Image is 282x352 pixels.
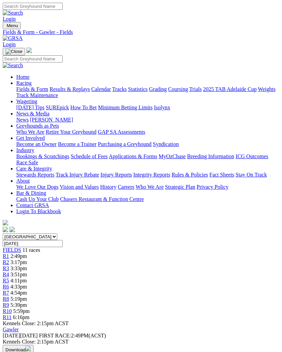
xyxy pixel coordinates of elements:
a: Wagering [16,98,37,104]
a: Vision and Values [60,184,99,190]
a: Home [16,74,29,80]
a: ICG Outcomes [236,153,268,159]
a: R4 [3,272,9,277]
a: Isolynx [154,105,170,110]
a: About [16,178,30,184]
img: Search [3,62,23,69]
button: Toggle navigation [3,48,25,55]
a: Get Involved [16,135,45,141]
img: Search [3,10,23,16]
a: Industry [16,147,34,153]
span: 5:39pm [11,302,27,308]
a: Stewards Reports [16,172,54,178]
a: Gawler [3,327,19,332]
a: SUREpick [46,105,69,110]
div: About [16,184,279,190]
span: 5:19pm [11,296,27,302]
span: 6:16pm [13,314,29,320]
a: Statistics [128,86,148,92]
a: Purchasing a Greyhound [98,141,152,147]
span: Menu [7,23,18,28]
img: logo-grsa-white.png [26,48,32,53]
img: twitter.svg [9,227,15,232]
a: Rules & Policies [172,172,208,178]
span: 3:51pm [11,272,27,277]
div: Racing [16,86,279,98]
a: R11 [3,314,12,320]
a: Syndication [153,141,179,147]
img: Close [5,49,22,54]
a: Calendar [91,86,111,92]
a: History [100,184,116,190]
span: [DATE] [3,333,38,338]
a: R10 [3,308,12,314]
div: Industry [16,153,279,166]
a: Login [3,41,16,47]
a: Fields & Form - Gawler - Fields [3,29,279,35]
a: Trials [189,86,202,92]
a: R7 [3,290,9,296]
span: FIRST RACE: [39,333,71,338]
a: Racing [16,80,32,86]
a: R9 [3,302,9,308]
a: 2025 TAB Adelaide Cup [203,86,257,92]
span: R2 [3,259,9,265]
a: GAP SA Assessments [98,129,145,135]
img: GRSA [3,35,23,41]
a: Strategic Plan [165,184,195,190]
a: Track Injury Rebate [56,172,99,178]
a: Privacy Policy [197,184,228,190]
a: [PERSON_NAME] [30,117,73,123]
input: Search [3,55,63,62]
a: MyOzChase [159,153,186,159]
span: R5 [3,278,9,283]
a: Tracks [112,86,127,92]
a: Login [3,16,16,22]
a: Bar & Dining [16,190,46,196]
a: News [16,117,28,123]
a: [DATE] Tips [16,105,44,110]
a: Chasers Restaurant & Function Centre [60,196,144,202]
a: Injury Reports [100,172,132,178]
img: logo-grsa-white.png [3,220,8,225]
span: 4:54pm [11,290,27,296]
div: News & Media [16,117,279,123]
input: Search [3,3,63,10]
span: R8 [3,296,9,302]
div: Get Involved [16,141,279,147]
a: Weights [258,86,276,92]
div: Care & Integrity [16,172,279,178]
div: Wagering [16,105,279,111]
a: Become an Owner [16,141,57,147]
a: Care & Integrity [16,166,52,171]
a: Greyhounds as Pets [16,123,59,129]
a: News & Media [16,111,49,116]
span: FIELDS [3,247,21,253]
a: Bookings & Scratchings [16,153,69,159]
a: Integrity Reports [133,172,170,178]
a: Careers [118,184,134,190]
div: Bar & Dining [16,196,279,202]
span: 4:11pm [11,278,27,283]
a: Stay On Track [236,172,267,178]
a: Retire Your Greyhound [46,129,97,135]
a: Become a Trainer [58,141,97,147]
a: Fields & Form [16,86,48,92]
a: R1 [3,253,9,259]
a: Contact GRSA [16,202,49,208]
span: 2:49PM(ACST) [39,333,106,338]
a: Coursing [168,86,188,92]
a: Applications & Forms [109,153,157,159]
div: Kennels Close: 2:15pm ACST [3,339,279,345]
a: Login To Blackbook [16,208,61,214]
a: We Love Our Dogs [16,184,58,190]
span: R3 [3,265,9,271]
a: Who We Are [136,184,164,190]
a: Breeding Information [187,153,234,159]
a: R6 [3,284,9,290]
span: 3:17pm [11,259,27,265]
